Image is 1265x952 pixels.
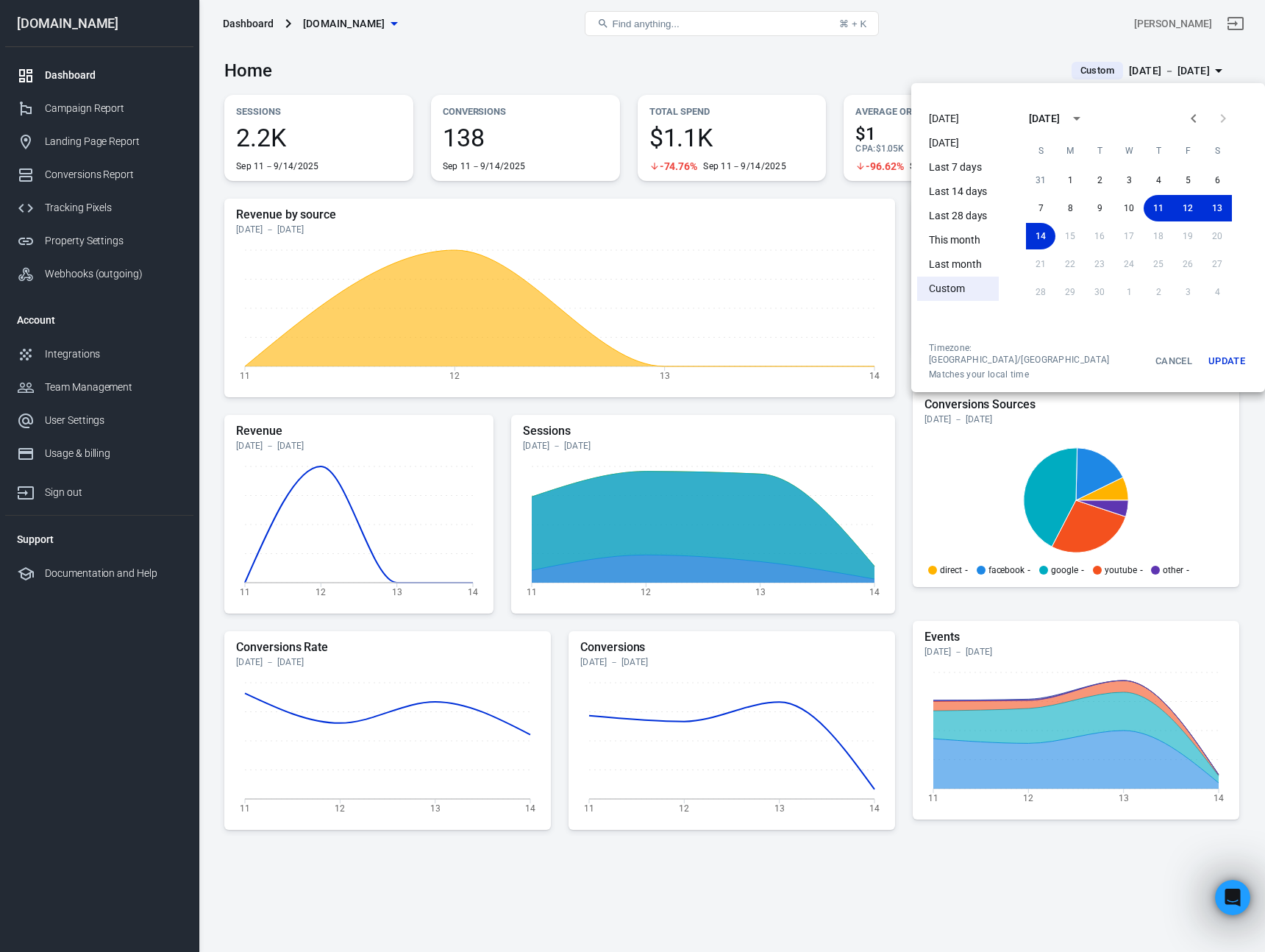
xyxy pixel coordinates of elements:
span: Monday [1057,136,1083,166]
li: This month [917,228,999,252]
div: Hi [PERSON_NAME], [24,96,271,111]
li: [DATE] [917,107,999,131]
button: 1 [1055,167,1085,193]
iframe: Intercom live chat [1215,880,1250,915]
button: 11 [1144,195,1173,221]
li: Custom [917,277,999,301]
div: No, I still need help 👤 [143,448,282,480]
button: Cancel [1150,342,1197,380]
button: Gif picker [46,482,58,494]
textarea: Message… [13,451,282,476]
li: Your €598 from Google Ads [35,219,271,233]
div: Did that answer help, or do you still need help from someone? [24,399,229,427]
div: Did that answer help, or do you still need help from someone? [12,390,241,436]
li: Last 28 days [917,204,999,228]
span: Sunday [1027,136,1054,166]
button: calendar view is open, switch to year view [1064,106,1089,131]
div: [DATE] [1029,111,1060,127]
li: Additional spend from Facebook Ads (likely around €1115) [35,237,271,264]
div: AnyTrack says… [12,390,282,448]
div: Timezone: [GEOGRAPHIC_DATA]/[GEOGRAPHIC_DATA] [929,342,1144,366]
img: Profile image for Jose [42,8,65,32]
button: Update [1203,342,1250,380]
button: Start recording [93,482,105,494]
button: 9 [1085,195,1114,221]
button: Home [230,6,258,34]
b: both [82,133,109,145]
li: Last 7 days [917,155,999,180]
span: Thursday [1145,136,1172,166]
div: The €1713 you see in our dashboard combines spend from Google Ads and Facebook Ads for that campa... [24,118,271,161]
button: 12 [1173,195,1202,221]
button: 14 [1026,223,1055,249]
h1: AnyTrack [92,7,145,18]
button: Upload attachment [70,482,82,494]
button: Send a message… [252,476,276,500]
span: Friday [1175,136,1201,166]
div: Sébastien says… [12,448,282,498]
div: AnyTrack says… [12,88,282,390]
div: Check your Facebook Ads Manager for the remaining amount. The combined total should match what we... [24,271,271,315]
li: Last 14 days [917,180,999,204]
button: 7 [1026,195,1055,221]
button: go back [10,6,38,34]
button: 4 [1144,167,1173,193]
button: 2 [1085,167,1114,193]
span: Matches your local time [929,369,1144,380]
button: Emoji picker [23,482,35,494]
div: Our platform aggregates spend across all connected ad accounts, so you see combined totals rather... [24,322,271,380]
span: Tuesday [1086,136,1113,166]
button: Previous month [1179,104,1208,133]
li: [DATE] [917,131,999,155]
div: Close [258,6,285,32]
button: 5 [1173,167,1202,193]
p: Back [DATE] [104,18,163,33]
img: Profile image for Laurent [63,8,86,32]
span: Wednesday [1116,136,1142,166]
li: Last month [917,252,999,277]
div: We fetch ad spend data hourly from all connected platforms, so your campaign total includes: [24,168,271,212]
span: Saturday [1204,136,1230,166]
div: Hi [PERSON_NAME],The €1713 you see in our dashboard combines spend frombothGoogle Ads and Faceboo... [12,88,282,388]
button: 13 [1202,195,1232,221]
button: 10 [1114,195,1144,221]
button: 3 [1114,167,1144,193]
button: 31 [1026,167,1055,193]
button: 6 [1202,167,1232,193]
button: 8 [1055,195,1085,221]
